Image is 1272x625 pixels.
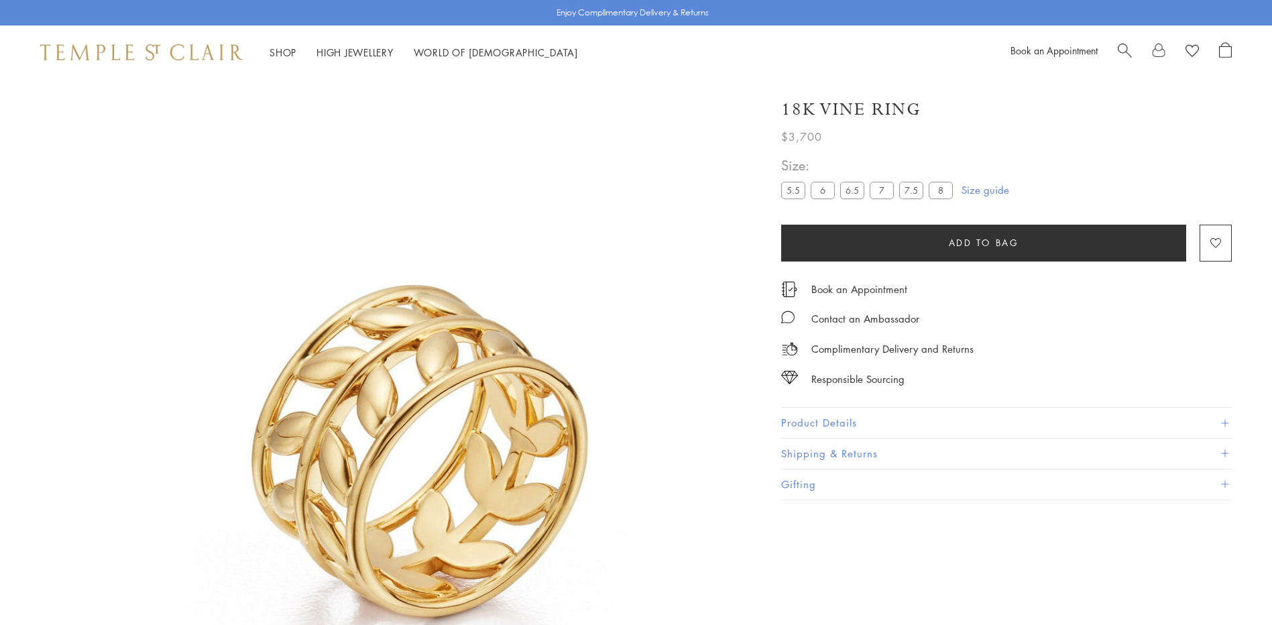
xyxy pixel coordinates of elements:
label: 6.5 [840,182,864,198]
div: Responsible Sourcing [811,371,905,388]
img: MessageIcon-01_2.svg [781,310,795,324]
a: Size guide [962,183,1009,196]
a: View Wishlist [1186,42,1199,62]
a: World of [DEMOGRAPHIC_DATA]World of [DEMOGRAPHIC_DATA] [414,46,578,59]
img: icon_delivery.svg [781,341,798,357]
p: Enjoy Complimentary Delivery & Returns [557,6,709,19]
button: Product Details [781,408,1232,438]
button: Shipping & Returns [781,439,1232,469]
span: $3,700 [781,128,822,146]
h1: 18K Vine Ring [781,98,921,121]
a: Search [1118,42,1132,62]
span: Size: [781,154,958,176]
nav: Main navigation [270,44,578,61]
img: Temple St. Clair [40,44,243,60]
label: 7 [870,182,894,198]
a: ShopShop [270,46,296,59]
p: Complimentary Delivery and Returns [811,341,974,357]
img: icon_sourcing.svg [781,371,798,384]
label: 7.5 [899,182,923,198]
label: 6 [811,182,835,198]
button: Gifting [781,469,1232,500]
a: Book an Appointment [1010,44,1098,57]
div: Contact an Ambassador [811,310,919,327]
span: Add to bag [949,235,1019,250]
label: 8 [929,182,953,198]
button: Add to bag [781,225,1186,262]
label: 5.5 [781,182,805,198]
a: High JewelleryHigh Jewellery [316,46,394,59]
img: icon_appointment.svg [781,282,797,297]
a: Open Shopping Bag [1219,42,1232,62]
a: Book an Appointment [811,282,907,296]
